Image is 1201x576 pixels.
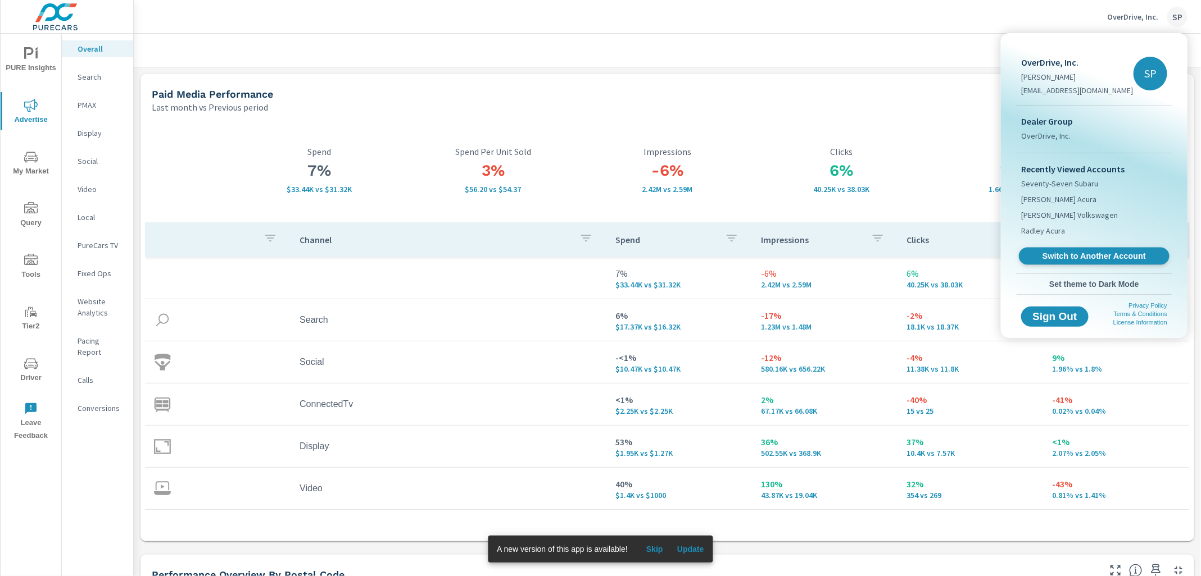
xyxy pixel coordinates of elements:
button: Sign Out [1021,307,1089,327]
span: Seventy-Seven Subaru [1021,178,1098,189]
a: Terms & Conditions [1114,310,1167,317]
a: License Information [1113,319,1167,326]
button: Set theme to Dark Mode [1017,274,1172,294]
p: Recently Viewed Accounts [1021,162,1167,176]
p: [PERSON_NAME] [1021,71,1133,83]
span: OverDrive, Inc. [1021,130,1071,141]
span: Sign Out [1030,312,1080,322]
span: Set theme to Dark Mode [1021,279,1167,289]
span: Radley Acura [1021,225,1065,236]
div: SP [1134,57,1167,90]
span: [PERSON_NAME] Acura [1021,194,1096,205]
a: Switch to Another Account [1019,248,1170,265]
p: Dealer Group [1021,115,1167,128]
a: Privacy Policy [1129,302,1167,309]
p: OverDrive, Inc. [1021,56,1133,69]
p: [EMAIL_ADDRESS][DOMAIN_NAME] [1021,85,1133,96]
span: Switch to Another Account [1025,251,1163,262]
span: [PERSON_NAME] Volkswagen [1021,209,1118,221]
